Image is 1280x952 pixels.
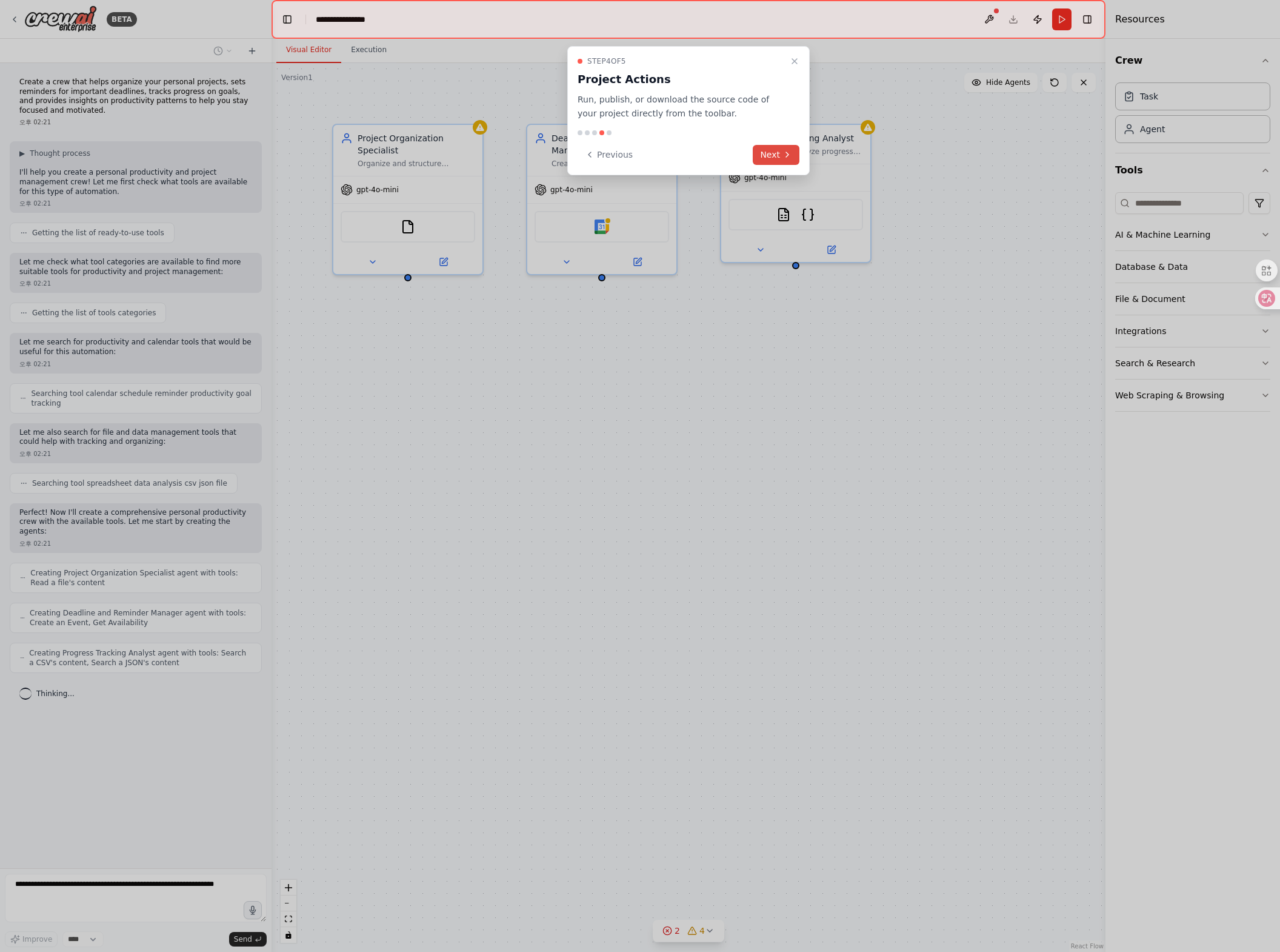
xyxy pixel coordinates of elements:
h3: Project Actions [578,71,785,88]
button: Hide left sidebar [279,11,296,28]
button: Previous [578,145,640,165]
button: Close walkthrough [787,54,802,69]
p: Run, publish, or download the source code of your project directly from the toolbar. [578,93,785,121]
span: Step 4 of 5 [587,56,626,66]
button: Next [753,145,799,165]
